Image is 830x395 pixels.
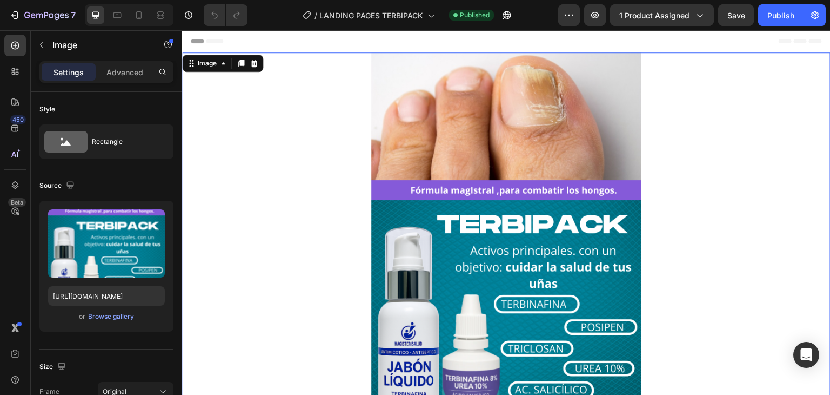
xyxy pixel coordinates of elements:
[48,209,165,278] img: preview-image
[758,4,804,26] button: Publish
[88,312,134,321] div: Browse gallery
[71,9,76,22] p: 7
[8,198,26,207] div: Beta
[610,4,714,26] button: 1 product assigned
[92,129,158,154] div: Rectangle
[727,11,745,20] span: Save
[718,4,754,26] button: Save
[793,342,819,368] div: Open Intercom Messenger
[39,360,68,374] div: Size
[52,38,144,51] p: Image
[39,104,55,114] div: Style
[182,30,830,395] iframe: Design area
[106,67,143,78] p: Advanced
[4,4,81,26] button: 7
[460,10,490,20] span: Published
[48,286,165,306] input: https://example.com/image.jpg
[314,10,317,21] span: /
[319,10,423,21] span: LANDING PAGES TERBIPACK
[88,311,135,322] button: Browse gallery
[10,115,26,124] div: 450
[79,310,85,323] span: or
[619,10,690,21] span: 1 product assigned
[767,10,794,21] div: Publish
[53,67,84,78] p: Settings
[39,179,77,193] div: Source
[204,4,247,26] div: Undo/Redo
[14,28,37,38] div: Image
